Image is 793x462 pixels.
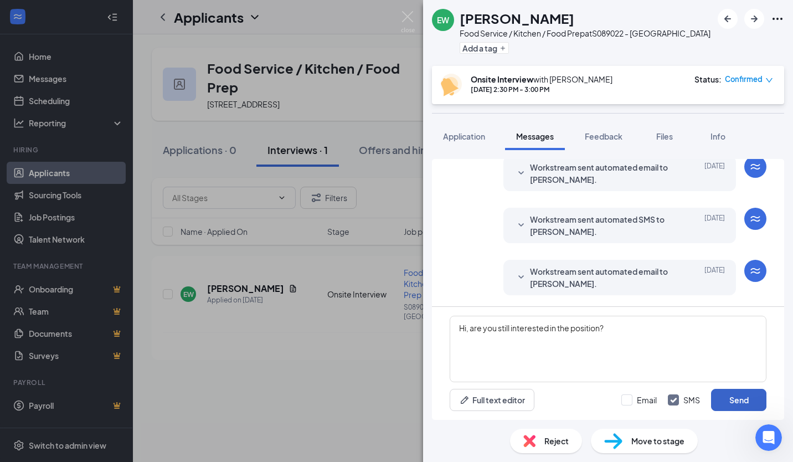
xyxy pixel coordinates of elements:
[755,424,782,451] iframe: Intercom live chat
[744,9,764,29] button: ArrowRight
[710,131,725,141] span: Info
[718,9,738,29] button: ArrowLeftNew
[694,74,722,85] div: Status :
[704,161,725,186] span: [DATE]
[771,12,784,25] svg: Ellipses
[471,74,612,85] div: with [PERSON_NAME]
[450,389,534,411] button: Full text editorPen
[749,212,762,225] svg: WorkstreamLogo
[749,160,762,173] svg: WorkstreamLogo
[471,85,612,94] div: [DATE] 2:30 PM - 3:00 PM
[711,389,766,411] button: Send
[530,265,675,290] span: Workstream sent automated email to [PERSON_NAME].
[656,131,673,141] span: Files
[471,74,533,84] b: Onsite Interview
[450,316,766,382] textarea: Hi, are you still interested in the position?
[530,161,675,186] span: Workstream sent automated email to [PERSON_NAME].
[704,213,725,238] span: [DATE]
[514,167,528,180] svg: SmallChevronDown
[516,131,554,141] span: Messages
[585,131,622,141] span: Feedback
[748,12,761,25] svg: ArrowRight
[704,265,725,290] span: [DATE]
[514,271,528,284] svg: SmallChevronDown
[631,435,684,447] span: Move to stage
[765,76,773,84] span: down
[544,435,569,447] span: Reject
[514,219,528,232] svg: SmallChevronDown
[500,45,506,52] svg: Plus
[459,394,470,405] svg: Pen
[460,9,574,28] h1: [PERSON_NAME]
[460,42,509,54] button: PlusAdd a tag
[460,28,710,39] div: Food Service / Kitchen / Food Prep at S089022 - [GEOGRAPHIC_DATA]
[530,213,675,238] span: Workstream sent automated SMS to [PERSON_NAME].
[437,14,449,25] div: EW
[749,264,762,278] svg: WorkstreamLogo
[725,74,763,85] span: Confirmed
[443,131,485,141] span: Application
[721,12,734,25] svg: ArrowLeftNew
